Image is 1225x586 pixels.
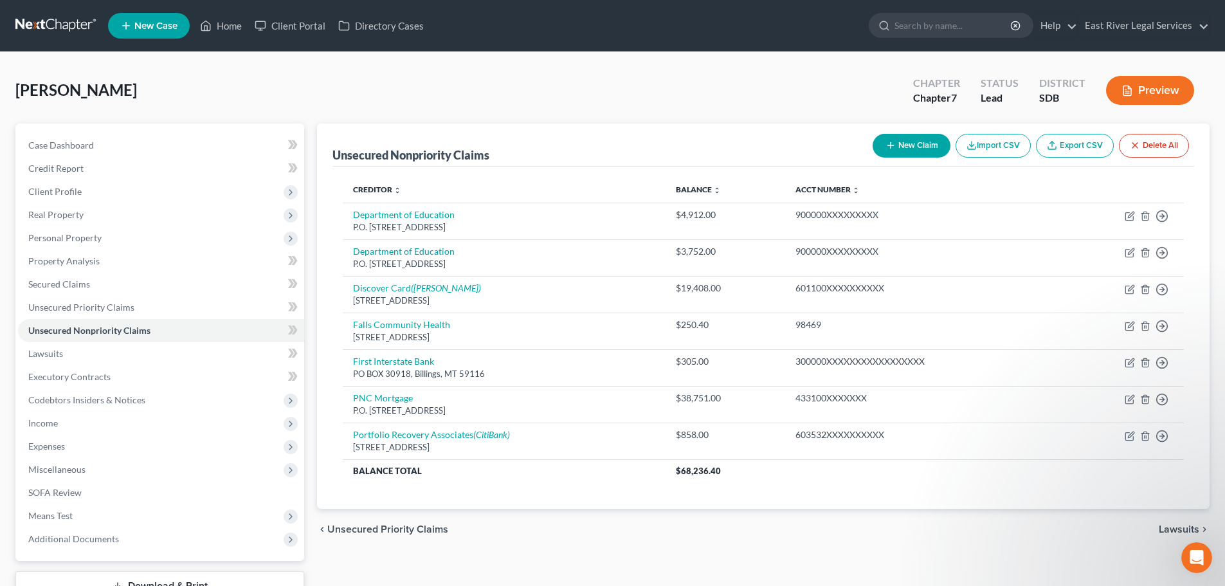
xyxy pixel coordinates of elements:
[676,466,721,476] span: $68,236.40
[13,213,211,250] span: from private disability policies or annuities, or
[113,6,147,28] h1: Help
[394,187,401,194] i: unfold_more
[13,325,28,335] span: List
[28,325,145,335] span: of Equity Security Holders
[13,354,28,364] span: List
[28,487,82,498] span: SOFA Review
[28,140,94,151] span: Case Dashboard
[13,383,222,407] span: Chapter 11 Statement of Your Current Monthly Income (122B) - Unemployment
[473,429,510,440] i: (CitiBank)
[18,250,304,273] a: Property Analysis
[332,147,489,163] div: Unsecured Nonpriority Claims
[676,282,775,295] div: $19,408.00
[22,240,86,250] span: compensation
[956,134,1031,158] button: Import CSV
[317,524,448,535] button: chevron_left Unsecured Priority Claims
[28,209,84,220] span: Real Property
[248,14,332,37] a: Client Portal
[981,91,1019,105] div: Lead
[1199,524,1210,535] i: chevron_right
[18,319,304,342] a: Unsecured Nonpriority Claims
[9,35,248,60] input: Search for help
[353,258,655,270] div: P.O. [STREET_ADDRESS]
[15,80,137,99] span: [PERSON_NAME]
[13,86,120,96] span: Attorney's Disclosure of
[28,325,150,336] span: Unsecured Nonpriority Claims
[795,428,1048,441] div: 603532XXXXXXXXXX
[18,134,304,157] a: Case Dashboard
[226,6,249,29] div: Close
[1181,542,1212,573] iframe: Intercom live chat
[13,282,201,306] span: Chapter 13 Statement of Current Monthly Income - Unemployment
[913,91,960,105] div: Chapter
[28,417,58,428] span: Income
[1078,14,1209,37] a: East River Legal Services
[353,368,655,380] div: PO BOX 30918, Billings, MT 59116
[353,185,401,194] a: Creditor unfold_more
[353,319,450,330] a: Falls Community Health
[1036,134,1114,158] a: Export CSV
[28,394,145,405] span: Codebtors Insiders & Notices
[353,441,655,453] div: [STREET_ADDRESS]
[353,295,655,307] div: [STREET_ADDRESS]
[126,213,190,223] span: compensation
[1039,76,1085,91] div: District
[8,5,33,30] button: go back
[13,199,132,210] span: [US_STATE] Schedule C-1 -
[795,318,1048,331] div: 98469
[203,434,226,443] span: Help
[981,76,1019,91] div: Status
[332,14,430,37] a: Directory Cases
[795,208,1048,221] div: 900000XXXXXXXXX
[353,221,655,233] div: P.O. [STREET_ADDRESS]
[28,533,119,544] span: Additional Documents
[852,187,860,194] i: unfold_more
[795,245,1048,258] div: 900000XXXXXXXXX
[120,86,185,96] span: Compensation
[1039,91,1085,105] div: SDB
[28,302,134,313] span: Unsecured Priority Claims
[28,441,65,452] span: Expenses
[713,187,721,194] i: unfold_more
[676,245,775,258] div: $3,752.00
[676,392,775,405] div: $38,751.00
[13,157,169,181] span: Chapter 7 Means Test Calculation - Unemployment
[873,134,950,158] button: New Claim
[18,296,304,319] a: Unsecured Priority Claims
[353,331,655,343] div: [STREET_ADDRESS]
[18,481,304,504] a: SOFA Review
[353,392,413,403] a: PNC Mortgage
[28,279,90,289] span: Secured Claims
[1159,524,1199,535] span: Lawsuits
[676,355,775,368] div: $305.00
[317,524,327,535] i: chevron_left
[18,273,304,296] a: Secured Claims
[28,510,73,521] span: Means Test
[951,91,957,104] span: 7
[18,342,304,365] a: Lawsuits
[194,14,248,37] a: Home
[28,371,111,382] span: Executory Contracts
[795,392,1048,405] div: 433100XXXXXXX
[1119,134,1189,158] button: Delete All
[913,76,960,91] div: Chapter
[28,163,84,174] span: Credit Report
[13,128,33,138] span: How
[1034,14,1077,37] a: Help
[353,356,434,367] a: First Interstate Bank
[353,246,455,257] a: Department of Education
[353,209,455,220] a: Department of Education
[86,401,171,453] button: Messages
[18,365,304,389] a: Executory Contracts
[676,318,775,331] div: $250.40
[82,170,146,181] span: compensation
[132,199,197,210] span: Compensation
[676,185,721,194] a: Balance unfold_more
[28,464,86,475] span: Miscellaneous
[795,282,1048,295] div: 601100XXXXXXXXXX
[28,348,63,359] span: Lawsuits
[353,282,481,293] a: Discover Card([PERSON_NAME])
[894,14,1012,37] input: Search by name...
[795,185,860,194] a: Acct Number unfold_more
